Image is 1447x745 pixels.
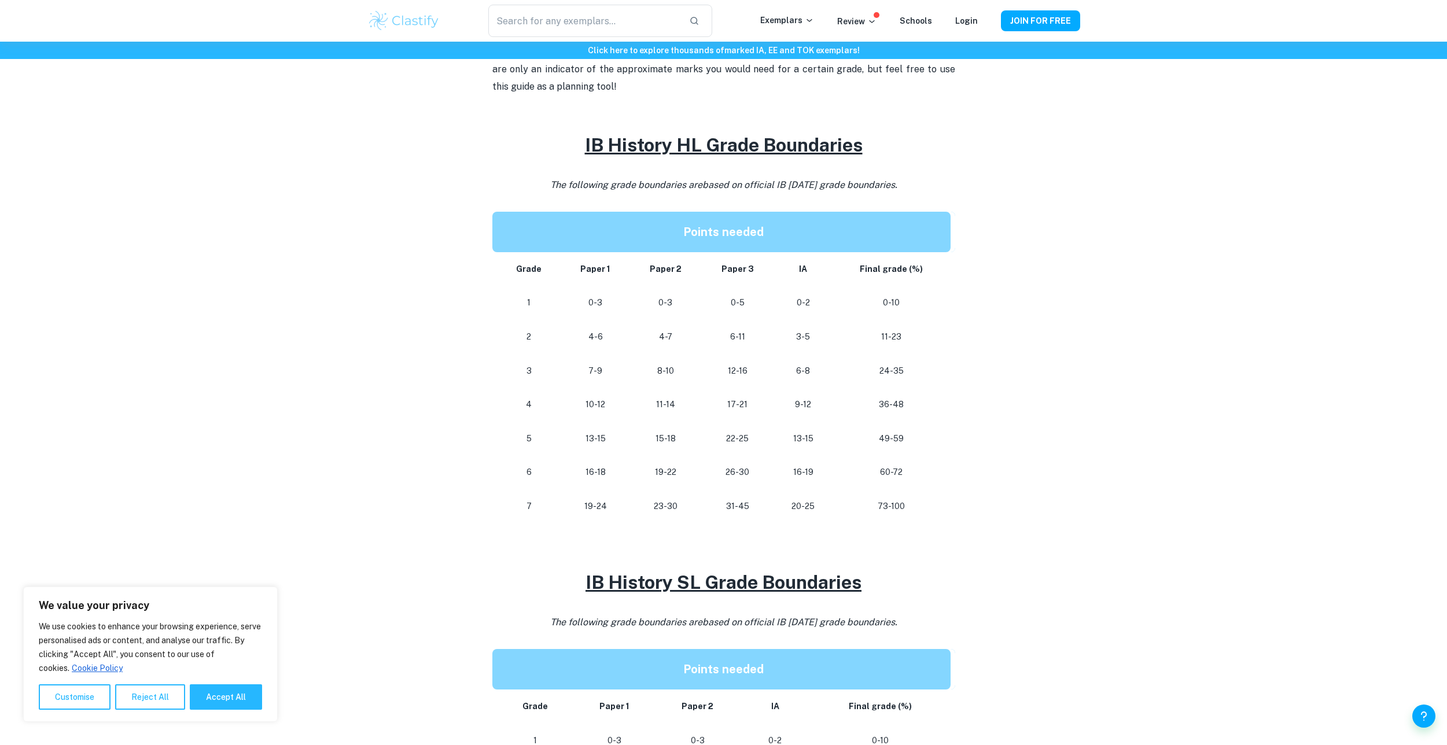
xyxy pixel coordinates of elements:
div: We value your privacy [23,587,278,722]
p: 6-8 [783,363,823,379]
p: 13-15 [570,431,621,447]
button: Reject All [115,684,185,710]
strong: Paper 3 [721,264,754,274]
p: 19-24 [570,499,621,514]
p: 22-25 [710,431,764,447]
input: Search for any exemplars... [488,5,679,37]
strong: Points needed [683,662,764,676]
p: Exemplars [760,14,814,27]
span: based on official IB [DATE] grade boundaries. [702,617,897,628]
a: Login [955,16,978,25]
p: 19-22 [639,464,692,480]
p: 26-30 [710,464,764,480]
p: 3 [506,363,552,379]
strong: Grade [516,264,542,274]
p: 7 [506,499,552,514]
u: IB History SL Grade Boundaries [586,571,861,593]
p: Review [837,15,877,28]
h6: Click here to explore thousands of marked IA, EE and TOK exemplars ! [2,44,1445,57]
p: 0-5 [710,295,764,311]
p: 5 [506,431,552,447]
p: We use cookies to enhance your browsing experience, serve personalised ads or content, and analys... [39,619,262,675]
p: 4 [506,397,552,412]
p: 24-35 [842,363,941,379]
button: Accept All [190,684,262,710]
p: 16-19 [783,464,823,480]
strong: Paper 2 [682,702,713,711]
strong: Final grade (%) [860,264,923,274]
strong: Final grade (%) [849,702,912,711]
p: 23-30 [639,499,692,514]
p: 2 [506,329,552,345]
p: 11-14 [639,397,692,412]
i: The following grade boundaries are [550,179,897,190]
a: Schools [900,16,932,25]
p: 3-5 [783,329,823,345]
p: 36-48 [842,397,941,412]
button: Help and Feedback [1412,705,1435,728]
p: 31-45 [710,499,764,514]
p: We value your privacy [39,599,262,613]
strong: Paper 2 [650,264,682,274]
p: 6-11 [710,329,764,345]
p: 16-18 [570,464,621,480]
u: IB History HL Grade Boundaries [585,134,863,156]
p: 12-16 [710,363,764,379]
p: 4-6 [570,329,621,345]
i: The following grade boundaries are [550,617,897,628]
p: 13-15 [783,431,823,447]
p: 1 [506,295,552,311]
span: based on official IB [DATE] grade boundaries. [702,179,897,190]
p: 0-3 [639,295,692,311]
p: 49-59 [842,431,941,447]
strong: Paper 1 [599,702,629,711]
p: 11-23 [842,329,941,345]
button: JOIN FOR FREE [1001,10,1080,31]
strong: Grade [522,702,548,711]
p: 73-100 [842,499,941,514]
p: 17-21 [710,397,764,412]
p: 15-18 [639,431,692,447]
strong: Points needed [683,225,764,239]
img: Clastify logo [367,9,441,32]
a: Cookie Policy [71,663,123,673]
strong: IA [771,702,779,711]
p: 60-72 [842,464,941,480]
p: 0-10 [842,295,941,311]
p: 7-9 [570,363,621,379]
p: 4-7 [639,329,692,345]
p: 0-3 [570,295,621,311]
strong: IA [799,264,807,274]
strong: Paper 1 [580,264,610,274]
p: 0-2 [783,295,823,311]
button: Customise [39,684,111,710]
p: 9-12 [783,397,823,412]
p: 20-25 [783,499,823,514]
p: 8-10 [639,363,692,379]
p: 10-12 [570,397,621,412]
p: 6 [506,464,552,480]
